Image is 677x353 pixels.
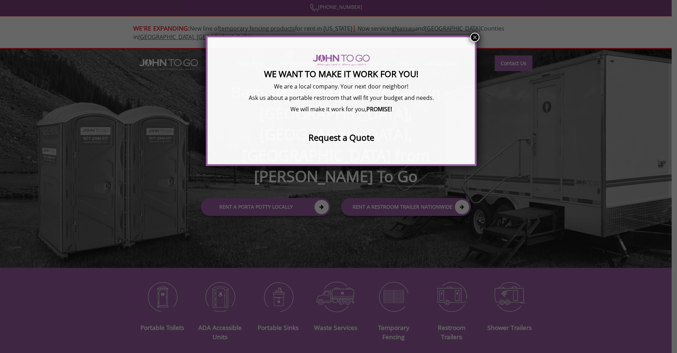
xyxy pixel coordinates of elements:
strong: We Want To Make It Work For You! [264,68,418,80]
button: Close [470,33,479,42]
p: We will make it work for you, [214,105,468,113]
img: logo of viptogo [313,54,370,66]
strong: Request a Quote [308,132,374,143]
b: PROMISE! [366,105,392,113]
p: We are a local company. Your next door neighbor! [214,82,468,90]
p: Ask us about a portable restroom that will fit your budget and needs. [214,94,468,102]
